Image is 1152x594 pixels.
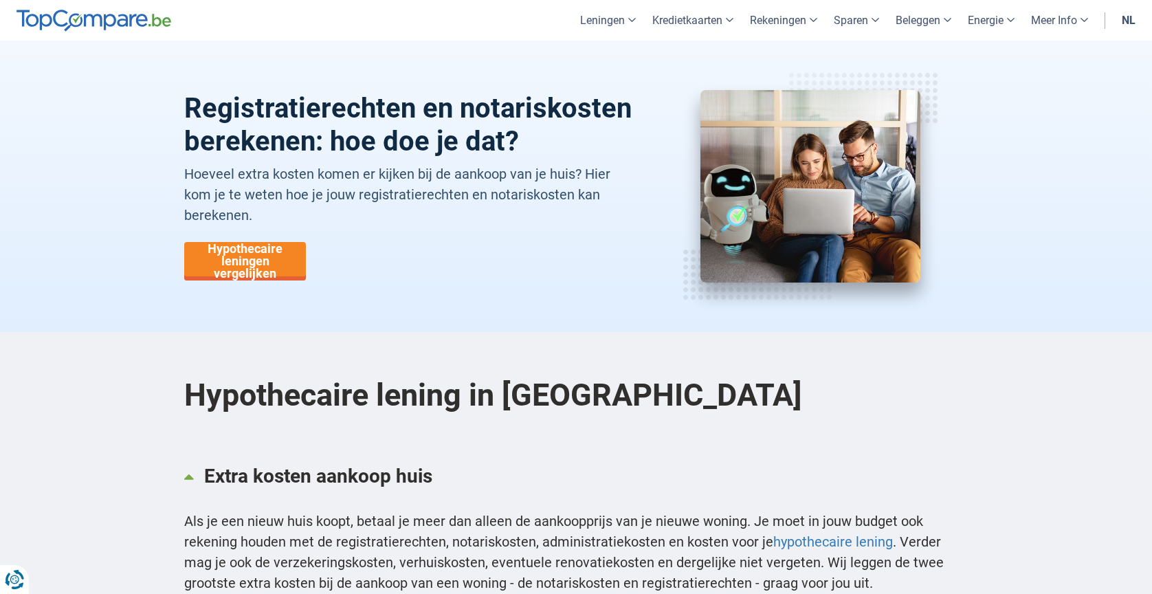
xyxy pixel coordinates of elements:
[184,92,633,158] h1: Registratierechten en notariskosten berekenen: hoe doe je dat?
[16,10,171,32] img: TopCompare
[700,90,920,283] img: notariskosten
[184,511,968,593] p: Als je een nieuw huis koopt, betaal je meer dan alleen de aankoopprijs van je nieuwe woning. Je m...
[184,346,968,444] h2: Hypothecaire lening in [GEOGRAPHIC_DATA]
[184,242,306,280] a: Hypothecaire leningen vergelijken
[184,451,968,500] a: Extra kosten aankoop huis
[184,164,633,225] p: Hoeveel extra kosten komen er kijken bij de aankoop van je huis? Hier kom je te weten hoe je jouw...
[773,533,893,550] a: hypothecaire lening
